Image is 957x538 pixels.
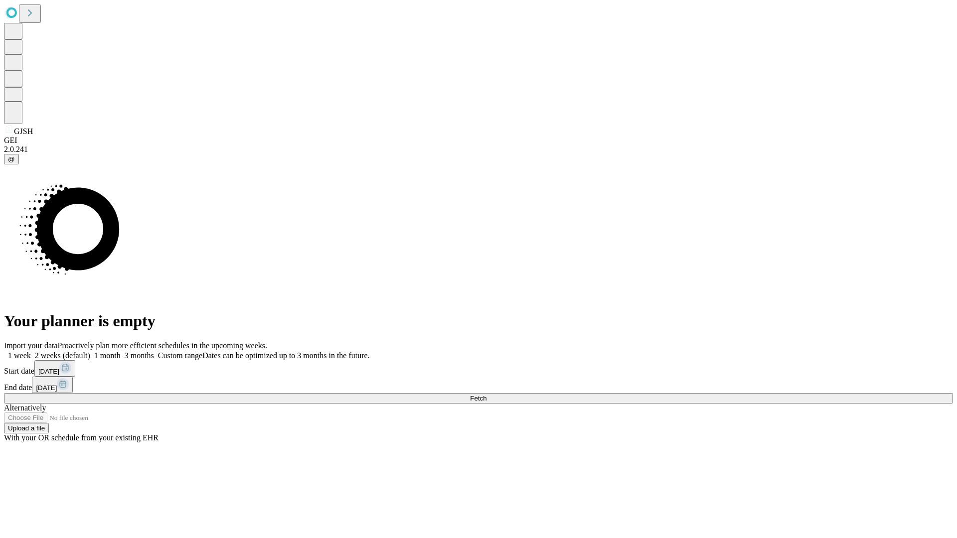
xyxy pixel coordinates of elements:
span: With your OR schedule from your existing EHR [4,433,159,442]
span: 3 months [125,351,154,360]
div: End date [4,377,953,393]
span: @ [8,155,15,163]
span: 1 week [8,351,31,360]
span: Dates can be optimized up to 3 months in the future. [202,351,369,360]
span: 2 weeks (default) [35,351,90,360]
span: Import your data [4,341,58,350]
h1: Your planner is empty [4,312,953,330]
button: [DATE] [34,360,75,377]
div: 2.0.241 [4,145,953,154]
div: Start date [4,360,953,377]
span: [DATE] [38,368,59,375]
div: GEI [4,136,953,145]
button: @ [4,154,19,164]
span: GJSH [14,127,33,135]
button: [DATE] [32,377,73,393]
span: [DATE] [36,384,57,392]
span: Alternatively [4,403,46,412]
span: Custom range [158,351,202,360]
button: Upload a file [4,423,49,433]
button: Fetch [4,393,953,403]
span: Proactively plan more efficient schedules in the upcoming weeks. [58,341,267,350]
span: Fetch [470,395,486,402]
span: 1 month [94,351,121,360]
